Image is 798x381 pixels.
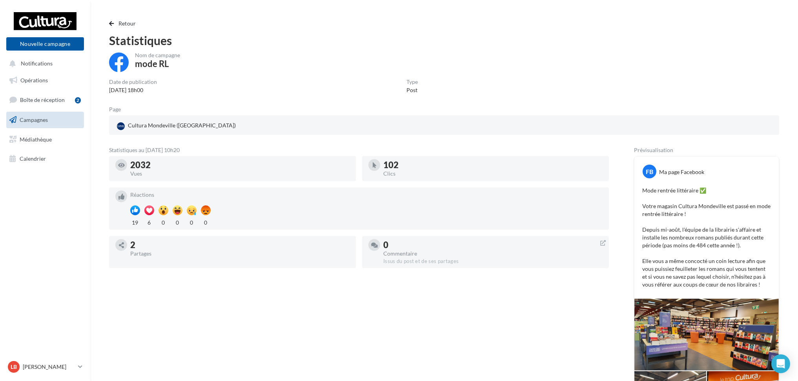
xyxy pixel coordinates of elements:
div: 6 [144,217,154,227]
div: Page [109,107,127,112]
a: Cultura Mondeville ([GEOGRAPHIC_DATA]) [115,120,335,132]
div: mode RL [135,60,169,68]
span: Boîte de réception [20,96,65,103]
a: Médiathèque [5,131,86,148]
span: Retour [118,20,136,27]
div: Partages [130,251,350,256]
div: 2 [75,97,81,103]
div: Réactions [130,192,603,198]
div: Clics [383,171,603,176]
div: 19 [130,217,140,227]
div: Post [406,86,418,94]
div: 102 [383,161,603,169]
div: Type [406,79,418,85]
a: Campagnes [5,112,86,128]
div: 0 [187,217,197,227]
div: Statistiques au [DATE] 10h20 [109,147,609,153]
a: Opérations [5,72,86,89]
div: 0 [173,217,182,227]
div: Cultura Mondeville ([GEOGRAPHIC_DATA]) [115,120,237,132]
span: Campagnes [20,116,48,123]
div: Statistiques [109,34,779,46]
div: 2 [130,241,350,249]
a: Calendrier [5,151,86,167]
button: Nouvelle campagne [6,37,84,51]
div: 0 [383,241,603,249]
div: Vues [130,171,350,176]
div: Commentaire [383,251,603,256]
a: Boîte de réception2 [5,91,86,108]
div: Issus du post et de ses partages [383,258,603,265]
div: Date de publication [109,79,157,85]
div: 0 [159,217,168,227]
span: Opérations [20,77,48,83]
div: Prévisualisation [634,147,779,153]
div: Open Intercom Messenger [771,354,790,373]
button: Retour [109,19,139,28]
p: Mode rentrée littéraire ✅ Votre magasin Cultura Mondeville est passé en mode rentrée littéraire !... [642,187,771,288]
a: LB [PERSON_NAME] [6,359,84,374]
div: [DATE] 18h00 [109,86,157,94]
div: 2032 [130,161,350,169]
div: Nom de campagne [135,53,180,58]
div: Ma page Facebook [659,168,704,176]
div: 0 [201,217,211,227]
span: LB [11,363,17,371]
div: FB [643,165,656,178]
span: Notifications [21,60,53,67]
p: [PERSON_NAME] [23,363,75,371]
span: Médiathèque [20,136,52,142]
span: Calendrier [20,155,46,162]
